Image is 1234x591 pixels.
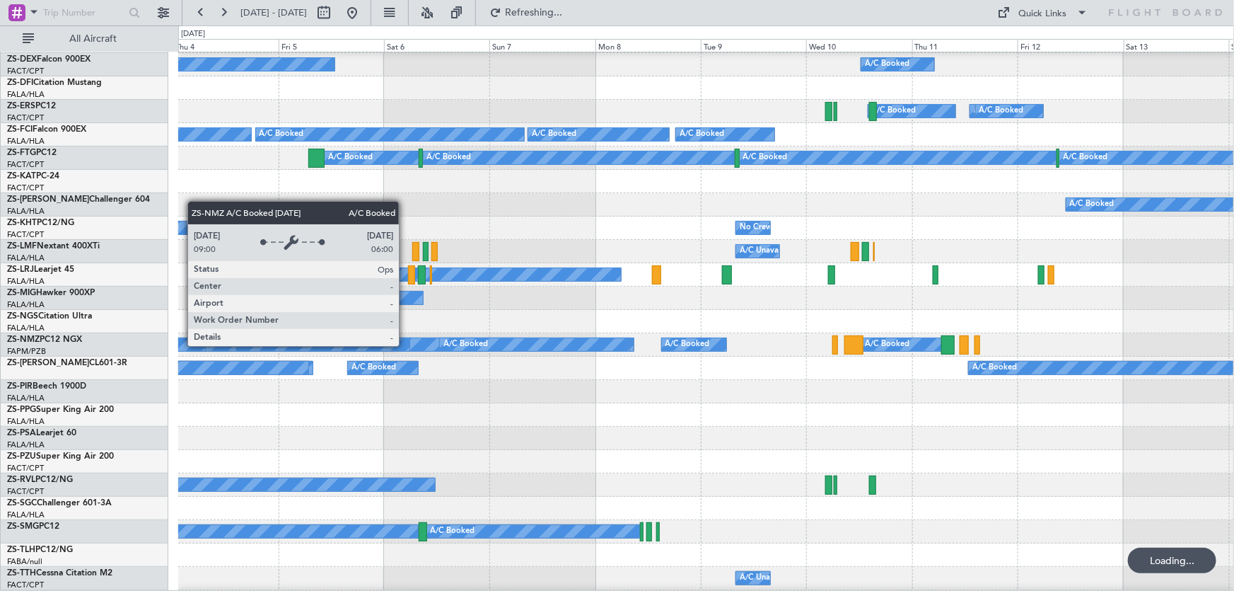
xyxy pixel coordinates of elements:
button: Quick Links [991,1,1095,24]
span: ZS-SMG [7,522,39,531]
span: ZS-PPG [7,406,36,414]
span: [DATE] - [DATE] [240,6,307,19]
div: Thu 4 [173,39,278,52]
span: ZS-RVL [7,476,35,484]
div: A/C Booked [532,124,576,145]
a: FALA/HLA [7,393,45,403]
a: ZS-DEXFalcon 900EX [7,55,91,64]
a: FALA/HLA [7,136,45,147]
span: ZS-FCI [7,125,33,134]
div: A/C Booked [240,334,285,355]
a: ZS-RVLPC12/NG [7,476,73,484]
a: FALA/HLA [7,416,45,427]
div: A/C Booked [743,147,788,168]
a: FAPM/PZB [7,346,46,357]
span: ZS-PIR [7,382,33,391]
a: FALA/HLA [7,276,45,287]
div: A/C Booked [1063,147,1107,168]
div: Wed 10 [806,39,912,52]
div: A/C Booked [1070,194,1114,215]
a: FACT/CPT [7,463,44,474]
a: FALA/HLA [7,323,45,333]
div: Loading... [1128,548,1216,573]
span: ZS-DEX [7,55,37,64]
a: ZS-NGSCitation Ultra [7,312,92,321]
div: A/C Booked [979,101,1024,122]
div: A/C Booked [972,357,1017,379]
div: A/C Booked [329,287,373,309]
a: ZS-PZUSuper King Air 200 [7,452,114,461]
a: ZS-KATPC-24 [7,172,59,180]
a: ZS-DFICitation Mustang [7,79,102,87]
div: Fri 12 [1018,39,1123,52]
span: ZS-[PERSON_NAME] [7,195,89,204]
div: A/C Booked [322,334,366,355]
span: ZS-KHT [7,219,37,227]
span: ZS-TLH [7,546,35,554]
div: [DATE] [181,28,205,40]
span: ZS-LRJ [7,265,34,274]
button: Refreshing... [483,1,568,24]
div: Quick Links [1019,7,1067,21]
div: Fri 5 [279,39,384,52]
div: Tue 9 [701,39,806,52]
span: ZS-KAT [7,172,36,180]
div: A/C Booked [974,101,1018,122]
span: ZS-NMZ [7,335,40,344]
div: A/C Booked [443,334,488,355]
span: ZS-NGS [7,312,38,321]
button: All Aircraft [16,28,153,50]
a: ZS-KHTPC12/NG [7,219,74,227]
a: FACT/CPT [7,159,44,170]
span: Refreshing... [504,8,564,18]
div: A/C Booked [231,264,276,285]
a: ZS-NMZPC12 NGX [7,335,82,344]
div: No Crew [740,217,772,239]
a: ZS-MIGHawker 900XP [7,289,95,297]
a: ZS-LMFNextant 400XTi [7,242,100,251]
a: FACT/CPT [7,113,44,123]
span: ZS-DFI [7,79,33,87]
div: A/C Booked [665,334,710,355]
a: FACT/CPT [7,66,44,76]
a: FALA/HLA [7,510,45,520]
span: ZS-FTG [7,149,36,157]
a: ZS-FTGPC12 [7,149,57,157]
div: Sun 7 [489,39,595,52]
a: ZS-FCIFalcon 900EX [7,125,86,134]
div: A/C Booked [351,357,396,379]
a: ZS-[PERSON_NAME]CL601-3R [7,359,127,367]
a: FALA/HLA [7,299,45,310]
a: FACT/CPT [7,183,44,193]
div: A/C Booked [680,124,724,145]
span: ZS-PSA [7,429,36,437]
input: Trip Number [43,2,124,23]
a: ZS-PIRBeech 1900D [7,382,86,391]
div: Thu 11 [912,39,1018,52]
div: A/C Booked [219,334,264,355]
a: FABA/null [7,556,42,567]
div: A/C Booked [865,54,909,75]
div: A/C Booked [866,334,910,355]
div: A/C Booked [328,147,373,168]
span: ZS-MIG [7,289,36,297]
a: FALA/HLA [7,206,45,217]
span: ZS-SGC [7,499,37,507]
a: FACT/CPT [7,229,44,240]
div: A/C Booked [427,147,472,168]
a: ZS-ERSPC12 [7,102,56,110]
div: A/C Booked [260,124,304,145]
span: ZS-TTH [7,569,36,578]
a: ZS-SMGPC12 [7,522,59,531]
a: ZS-TLHPC12/NG [7,546,73,554]
div: A/C Booked [872,101,916,122]
a: FACT/CPT [7,486,44,497]
a: FALA/HLA [7,253,45,263]
span: ZS-ERS [7,102,35,110]
a: ZS-SGCChallenger 601-3A [7,499,112,507]
a: FACT/CPT [7,580,44,590]
div: A/C Unavailable [740,241,798,262]
a: FALA/HLA [7,89,45,100]
span: All Aircraft [37,34,149,44]
div: Mon 8 [595,39,701,52]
